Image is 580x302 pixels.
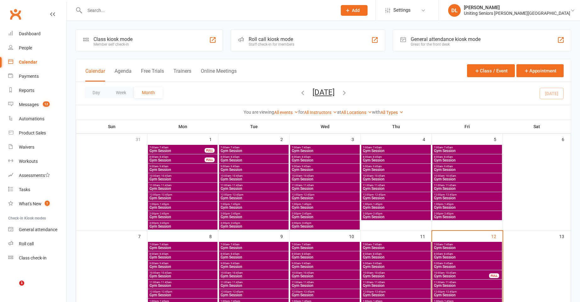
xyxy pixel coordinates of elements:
div: People [19,45,32,50]
span: Gym Session [434,158,501,162]
span: 10:00am [149,271,216,274]
span: 7:00am [149,146,205,149]
span: 12:00pm [220,290,287,293]
span: 10:00am [220,271,287,274]
span: - 9:45am [372,165,382,168]
div: Assessments [19,173,50,178]
span: 10:00am [291,174,358,177]
span: - 7:45am [158,243,168,246]
span: - 1:45pm [443,203,453,206]
div: Great for the front desk [411,42,481,47]
div: General attendance kiosk mode [411,36,481,42]
strong: with [372,110,380,115]
span: - 10:45am [160,174,172,177]
div: Messages [19,102,39,107]
span: - 8:45am [443,156,453,158]
span: 9:00am [149,165,216,168]
span: - 12:45pm [231,193,243,196]
span: 7:00am [291,243,358,246]
span: 1 [45,201,50,206]
div: Waivers [19,145,34,150]
span: Gym Session [149,158,205,162]
span: Gym Session [220,215,287,219]
span: - 3:45pm [301,222,311,225]
span: 8:00am [220,156,287,158]
span: Gym Session [434,246,501,250]
span: 7:00am [363,146,430,149]
span: 9:00am [434,262,501,265]
th: Thu [361,120,432,133]
span: 1:00pm [291,203,358,206]
span: - 7:45am [372,146,382,149]
span: - 12:45pm [374,193,386,196]
a: Roll call [8,237,66,251]
span: - 10:45am [373,174,385,177]
div: Roll call [19,241,34,246]
span: - 11:45am [160,184,172,187]
span: 10:00am [291,271,358,274]
div: 31 [136,134,147,144]
th: Fri [432,120,503,133]
span: - 11:45am [302,281,314,284]
span: - 9:45am [301,165,311,168]
span: Gym Session [434,168,501,172]
span: Gym Session [220,225,287,228]
span: 12:00pm [434,193,501,196]
span: 9:00am [291,262,358,265]
span: Gym Session [220,265,287,269]
input: Search... [83,6,333,15]
span: Gym Session [291,215,358,219]
span: Gym Session [149,284,216,288]
span: Gym Session [434,196,501,200]
strong: at [337,110,341,115]
span: Gym Session [291,177,358,181]
span: Gym Session [291,187,358,191]
div: FULL [205,148,215,153]
span: - 9:45am [443,165,453,168]
span: Gym Session [220,255,287,259]
span: 10:00am [220,174,287,177]
span: Gym Session [149,206,216,209]
a: Payments [8,69,66,83]
button: Class / Event [467,64,515,77]
span: 7:00am [291,146,358,149]
a: Product Sales [8,126,66,140]
span: 10:00am [363,174,430,177]
span: - 1:45pm [301,203,311,206]
span: 2:00pm [149,212,216,215]
span: 1 [19,281,24,286]
button: Add [341,5,368,16]
div: [PERSON_NAME] [464,5,570,10]
span: Gym Session [434,215,501,219]
span: - 12:45pm [160,193,172,196]
span: - 10:45am [444,174,456,177]
span: 8:00am [363,156,430,158]
span: Gym Session [220,284,287,288]
span: - 7:45am [372,243,382,246]
a: All Types [380,110,403,115]
th: Wed [290,120,361,133]
span: 12:00pm [291,193,358,196]
button: Day [85,87,108,98]
span: 1:00pm [149,203,216,206]
span: - 12:45pm [302,193,314,196]
span: 11:00am [149,281,216,284]
iframe: Intercom live chat [6,281,21,296]
span: Gym Session [291,225,358,228]
a: Messages 12 [8,98,66,112]
span: 8:00am [434,253,501,255]
span: - 2:45pm [230,212,240,215]
a: Clubworx [8,6,23,22]
a: All Locations [341,110,372,115]
span: Gym Session [220,158,287,162]
span: Gym Session [434,274,489,278]
span: Gym Session [220,168,287,172]
span: 12:00pm [149,290,216,293]
span: Gym Session [220,149,287,153]
span: Gym Session [363,206,430,209]
span: - 10:45am [302,271,314,274]
span: - 8:45am [158,253,168,255]
span: - 9:45am [229,165,239,168]
div: What's New [19,201,42,206]
span: Gym Session [363,284,430,288]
